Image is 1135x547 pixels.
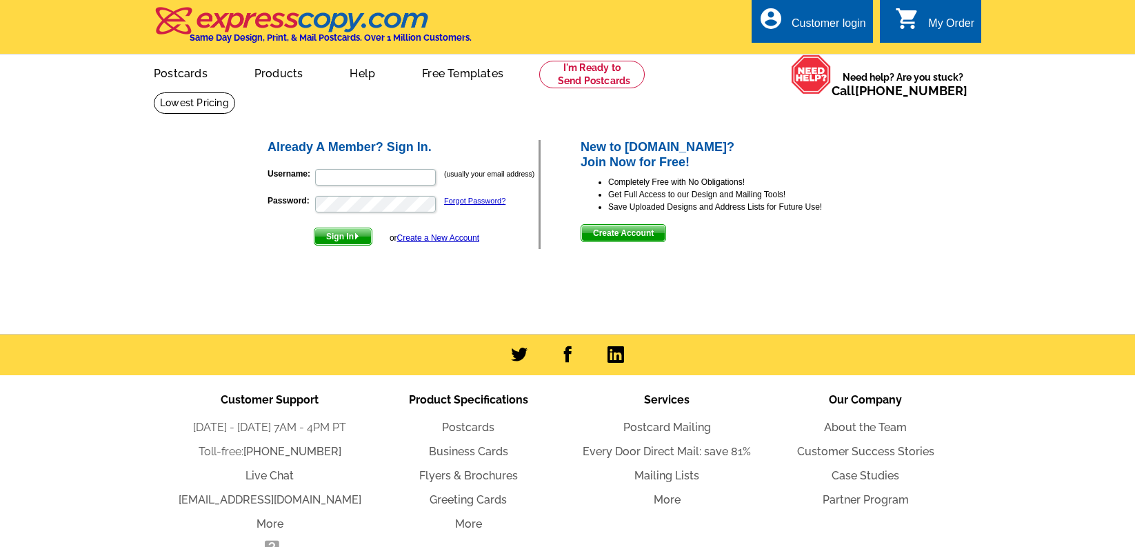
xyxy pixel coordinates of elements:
a: [PHONE_NUMBER] [243,445,341,458]
a: Postcards [132,56,230,88]
h2: New to [DOMAIN_NAME]? Join Now for Free! [581,140,870,170]
a: [EMAIL_ADDRESS][DOMAIN_NAME] [179,493,361,506]
span: Our Company [829,393,902,406]
a: About the Team [824,421,907,434]
span: Sign In [314,228,372,245]
span: Need help? Are you stuck? [832,70,974,98]
img: button-next-arrow-white.png [354,233,360,239]
a: Customer Success Stories [797,445,934,458]
a: More [455,517,482,530]
a: Partner Program [823,493,909,506]
a: Case Studies [832,469,899,482]
span: Product Specifications [409,393,528,406]
a: shopping_cart My Order [895,15,974,32]
a: account_circle Customer login [759,15,866,32]
h4: Same Day Design, Print, & Mail Postcards. Over 1 Million Customers. [190,32,472,43]
label: Username: [268,168,314,180]
li: Toll-free: [170,444,369,460]
label: Password: [268,195,314,207]
a: Same Day Design, Print, & Mail Postcards. Over 1 Million Customers. [154,17,472,43]
li: Completely Free with No Obligations! [608,176,870,188]
li: Get Full Access to our Design and Mailing Tools! [608,188,870,201]
a: Free Templates [400,56,525,88]
a: Business Cards [429,445,508,458]
small: (usually your email address) [444,170,534,178]
a: Live Chat [245,469,294,482]
span: Customer Support [221,393,319,406]
h2: Already A Member? Sign In. [268,140,539,155]
a: Postcard Mailing [623,421,711,434]
a: [PHONE_NUMBER] [855,83,967,98]
a: Flyers & Brochures [419,469,518,482]
span: Services [644,393,690,406]
a: Every Door Direct Mail: save 81% [583,445,751,458]
a: More [654,493,681,506]
a: Mailing Lists [634,469,699,482]
a: Forgot Password? [444,197,505,205]
a: Products [232,56,325,88]
li: [DATE] - [DATE] 7AM - 4PM PT [170,419,369,436]
div: Customer login [792,17,866,37]
div: My Order [928,17,974,37]
a: Postcards [442,421,494,434]
img: help [791,54,832,95]
a: Create a New Account [397,233,479,243]
button: Sign In [314,228,372,246]
a: Greeting Cards [430,493,507,506]
button: Create Account [581,224,666,242]
span: Create Account [581,225,665,241]
span: Call [832,83,967,98]
div: or [390,232,479,244]
a: Help [328,56,397,88]
a: More [257,517,283,530]
li: Save Uploaded Designs and Address Lists for Future Use! [608,201,870,213]
i: account_circle [759,6,783,31]
i: shopping_cart [895,6,920,31]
